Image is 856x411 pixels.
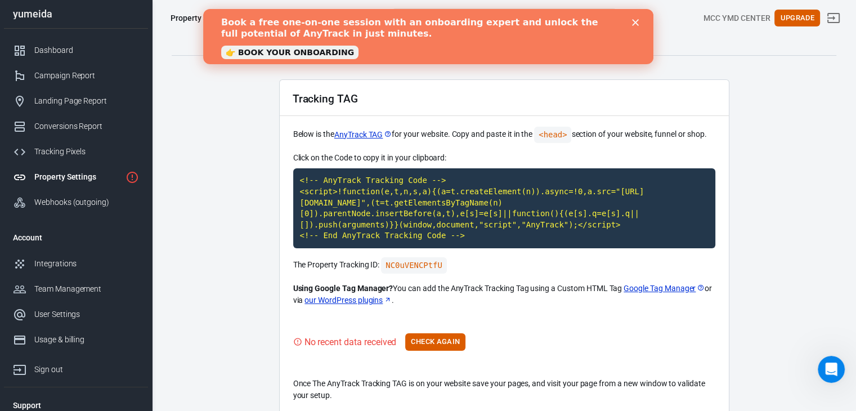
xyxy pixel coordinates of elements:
div: Property Settings [171,12,232,24]
div: Team Management [34,283,139,295]
iframe: Intercom live chat banner [203,9,653,64]
a: User Settings [4,302,148,327]
p: The Property Tracking ID: [293,257,715,274]
button: Check Again [405,333,465,351]
div: Usage & billing [34,334,139,346]
a: our WordPress plugins [304,294,392,306]
div: Sign out [34,364,139,376]
strong: Using Google Tag Manager? [293,284,393,293]
a: Sign out [820,5,847,32]
button: Upgrade [774,10,820,27]
a: Google Tag Manager [624,283,705,294]
p: Below is the for your website. Copy and paste it in the section of your website, funnel or shop. [293,127,715,143]
iframe: Intercom live chat [818,356,845,383]
h2: Tracking TAG [293,93,358,105]
a: Tracking Pixels [4,139,148,164]
a: Landing Page Report [4,88,148,114]
code: Click to copy [381,257,447,274]
a: Webhooks (outgoing) [4,190,148,215]
div: Landing Page Report [34,95,139,107]
div: User Settings [34,309,139,320]
div: Account id: MnejIbJy [703,12,770,24]
div: Webhooks (outgoing) [34,196,139,208]
div: Visit your website to trigger the Tracking Tag and validate your setup. [293,335,397,349]
p: Once The AnyTrack Tracking TAG is on your website save your pages, and visit your page from a new... [293,378,715,401]
div: Integrations [34,258,139,270]
div: Campaign Report [34,70,139,82]
div: Close [429,10,440,17]
button: Find anything...⌘ + K [392,8,617,28]
div: Conversions Report [34,120,139,132]
a: Conversions Report [4,114,148,139]
a: Usage & billing [4,327,148,352]
div: Dashboard [34,44,139,56]
a: Integrations [4,251,148,276]
p: You can add the AnyTrack Tracking Tag using a Custom HTML Tag or via . [293,283,715,306]
p: Click on the Code to copy it in your clipboard: [293,152,715,164]
div: Property Settings [34,171,121,183]
li: Account [4,224,148,251]
svg: Property is not installed yet [126,171,139,184]
a: Campaign Report [4,63,148,88]
code: Click to copy [293,168,715,248]
a: Dashboard [4,38,148,63]
a: AnyTrack TAG [334,129,392,141]
code: <head> [534,127,571,143]
a: Property Settings [4,164,148,190]
div: Tracking Pixels [34,146,139,158]
button: yumeida [250,8,307,29]
a: Sign out [4,352,148,382]
a: Team Management [4,276,148,302]
div: yumeida [4,9,148,19]
div: No recent data received [304,335,397,349]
